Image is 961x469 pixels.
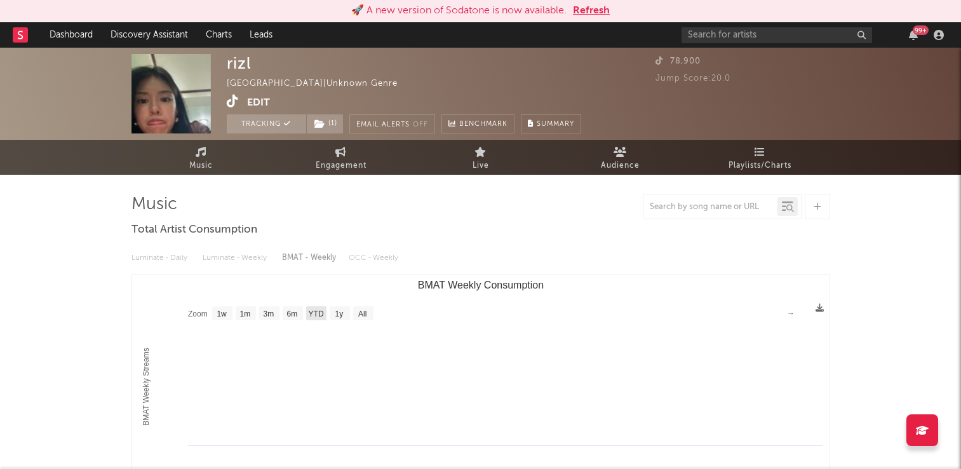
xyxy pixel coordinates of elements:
[521,114,581,133] button: Summary
[189,158,213,173] span: Music
[729,158,791,173] span: Playlists/Charts
[141,348,150,426] text: BMAT Weekly Streams
[263,309,274,318] text: 3m
[271,140,411,175] a: Engagement
[690,140,830,175] a: Playlists/Charts
[537,121,574,128] span: Summary
[601,158,640,173] span: Audience
[131,222,257,238] span: Total Artist Consumption
[217,309,227,318] text: 1w
[335,309,343,318] text: 1y
[411,140,551,175] a: Live
[551,140,690,175] a: Audience
[188,309,208,318] text: Zoom
[441,114,514,133] a: Benchmark
[308,309,323,318] text: YTD
[131,140,271,175] a: Music
[655,57,701,65] span: 78,900
[241,22,281,48] a: Leads
[787,309,795,318] text: →
[239,309,250,318] text: 1m
[413,121,428,128] em: Off
[197,22,241,48] a: Charts
[909,30,918,40] button: 99+
[316,158,366,173] span: Engagement
[227,76,412,92] div: [GEOGRAPHIC_DATA] | Unknown Genre
[349,114,435,133] button: Email AlertsOff
[655,74,730,83] span: Jump Score: 20.0
[358,309,366,318] text: All
[643,202,777,212] input: Search by song name or URL
[682,27,872,43] input: Search for artists
[307,114,343,133] button: (1)
[227,54,252,72] div: rizl
[913,25,929,35] div: 99 +
[306,114,344,133] span: ( 1 )
[351,3,567,18] div: 🚀 A new version of Sodatone is now available.
[473,158,489,173] span: Live
[573,3,610,18] button: Refresh
[286,309,297,318] text: 6m
[227,114,306,133] button: Tracking
[417,280,543,290] text: BMAT Weekly Consumption
[247,95,270,111] button: Edit
[459,117,507,132] span: Benchmark
[102,22,197,48] a: Discovery Assistant
[41,22,102,48] a: Dashboard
